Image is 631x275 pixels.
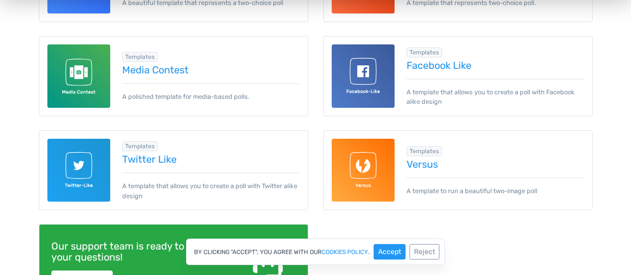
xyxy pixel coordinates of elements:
[47,44,111,108] img: media-contest-template-for-totalpoll.svg
[47,139,111,202] img: twitter-like-template-for-totalpoll.svg
[122,83,300,101] p: A polished template for media-based polls.
[332,139,395,202] img: versus-template-for-totalpoll.svg
[407,178,584,196] p: A template to run a beautiful two-image poll
[122,173,300,200] p: A template that allows you to create a poll with Twitter alike design
[407,47,442,57] span: Browse all in Templates
[332,44,395,108] img: facebook-like-template-for-totalpoll.svg
[322,249,368,255] a: cookies policy
[122,64,300,75] a: Media Contest
[122,154,300,165] a: Twitter Like
[410,244,439,260] button: Reject
[407,60,584,71] a: Facebook Like
[407,146,442,156] span: Browse all in Templates
[122,141,158,151] span: Browse all in Templates
[122,52,158,62] span: Browse all in Templates
[407,79,584,106] p: A template that allows you to create a poll with Facebook alike design
[374,244,406,260] button: Accept
[186,239,445,265] div: By clicking "Accept", you agree with our .
[407,159,584,170] a: Versus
